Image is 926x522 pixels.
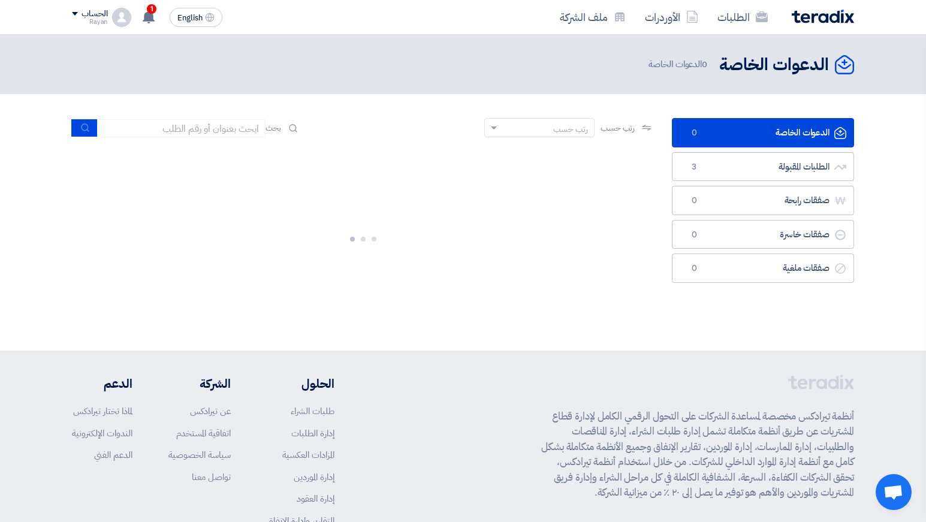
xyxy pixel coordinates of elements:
[170,8,222,27] button: English
[672,220,854,249] a: صفقات خاسرة0
[672,254,854,283] a: صفقات ملغية0
[168,375,231,393] li: الشركة
[267,375,334,393] li: الحلول
[266,122,281,134] span: بحث
[177,14,203,22] span: English
[73,405,132,418] a: لماذا تختار تيرادكس
[601,122,635,134] span: رتب حسب
[192,470,231,484] a: تواصل معنا
[72,375,132,393] li: الدعم
[112,8,131,27] img: profile_test.png
[98,119,266,137] input: ابحث بعنوان أو رقم الطلب
[635,3,708,31] a: الأوردرات
[82,9,107,19] div: الحساب
[687,161,701,173] span: 3
[297,492,334,505] a: إدارة العقود
[147,4,156,14] span: 1
[672,152,854,182] a: الطلبات المقبولة3
[282,448,334,461] a: المزادات العكسية
[648,58,710,71] span: الدعوات الخاصة
[553,123,588,135] div: رتب حسب
[702,58,707,71] span: 0
[550,3,635,31] a: ملف الشركة
[72,427,132,440] a: الندوات الإلكترونية
[687,262,701,274] span: 0
[72,19,107,25] div: Rayan
[687,127,701,139] span: 0
[541,409,854,500] p: أنظمة تيرادكس مخصصة لمساعدة الشركات على التحول الرقمي الكامل لإدارة قطاع المشتريات عن طريق أنظمة ...
[176,427,231,440] a: اتفاقية المستخدم
[792,10,854,23] img: Teradix logo
[294,470,334,484] a: إدارة الموردين
[672,186,854,215] a: صفقات رابحة0
[687,195,701,207] span: 0
[190,405,231,418] a: عن تيرادكس
[687,229,701,241] span: 0
[719,53,829,77] h2: الدعوات الخاصة
[708,3,777,31] a: الطلبات
[94,448,132,461] a: الدعم الفني
[291,427,334,440] a: إدارة الطلبات
[876,474,912,510] div: Open chat
[291,405,334,418] a: طلبات الشراء
[672,118,854,147] a: الدعوات الخاصة0
[168,448,231,461] a: سياسة الخصوصية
